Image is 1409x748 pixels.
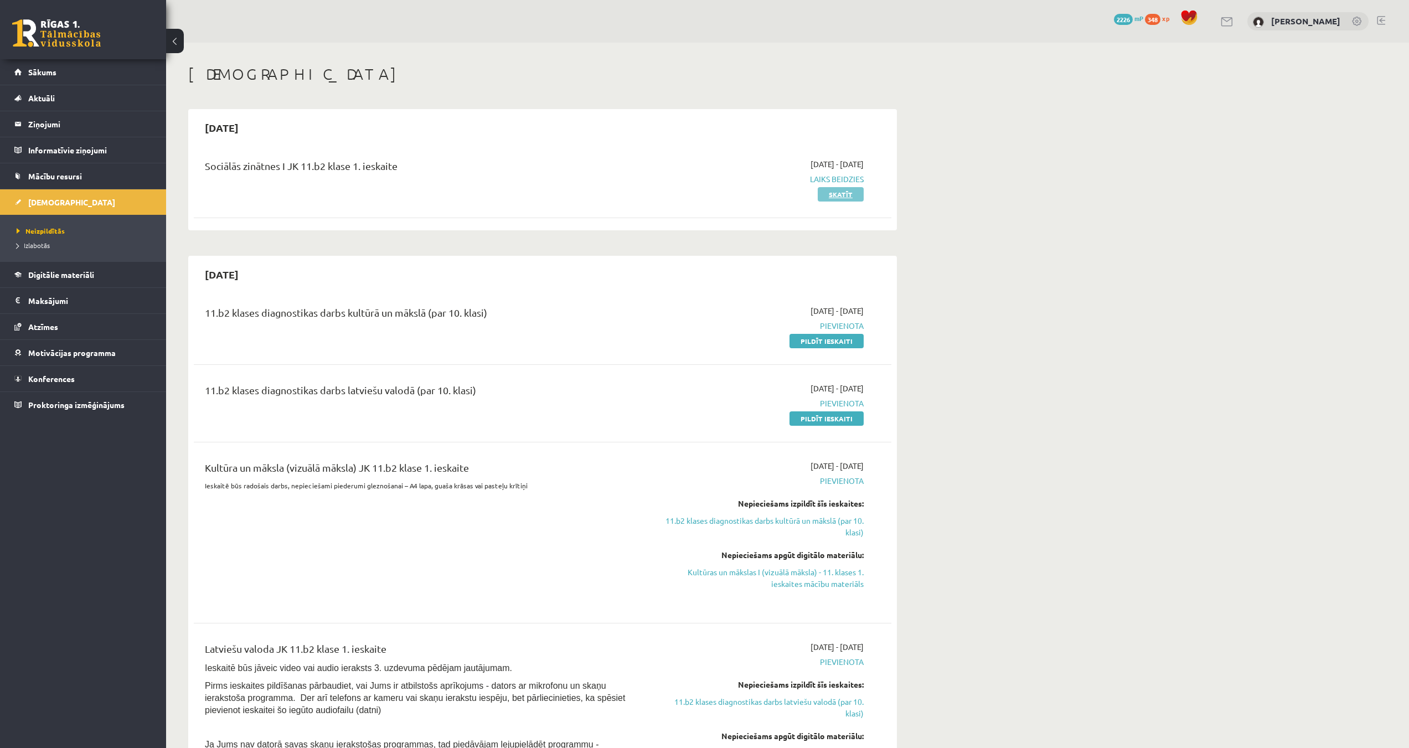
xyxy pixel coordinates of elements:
[17,226,155,236] a: Neizpildītās
[655,475,864,487] span: Pievienota
[655,320,864,332] span: Pievienota
[655,679,864,690] div: Nepieciešams izpildīt šīs ieskaites:
[655,173,864,185] span: Laiks beidzies
[188,65,897,84] h1: [DEMOGRAPHIC_DATA]
[12,19,101,47] a: Rīgas 1. Tālmācības vidusskola
[205,383,638,403] div: 11.b2 klases diagnostikas darbs latviešu valodā (par 10. klasi)
[655,566,864,590] a: Kultūras un mākslas I (vizuālā māksla) - 11. klases 1. ieskaites mācību materiāls
[14,137,152,163] a: Informatīvie ziņojumi
[205,681,625,715] span: Pirms ieskaites pildīšanas pārbaudiet, vai Jums ir atbilstošs aprīkojums - dators ar mikrofonu un...
[1134,14,1143,23] span: mP
[655,515,864,538] a: 11.b2 klases diagnostikas darbs kultūrā un mākslā (par 10. klasi)
[14,340,152,365] a: Motivācijas programma
[28,171,82,181] span: Mācību resursi
[1114,14,1143,23] a: 2226 mP
[1145,14,1175,23] a: 348 xp
[28,197,115,207] span: [DEMOGRAPHIC_DATA]
[205,305,638,326] div: 11.b2 klases diagnostikas darbs kultūrā un mākslā (par 10. klasi)
[811,158,864,170] span: [DATE] - [DATE]
[28,137,152,163] legend: Informatīvie ziņojumi
[194,261,250,287] h2: [DATE]
[17,226,65,235] span: Neizpildītās
[811,383,864,394] span: [DATE] - [DATE]
[14,189,152,215] a: [DEMOGRAPHIC_DATA]
[194,115,250,141] h2: [DATE]
[818,187,864,202] a: Skatīt
[28,322,58,332] span: Atzīmes
[14,85,152,111] a: Aktuāli
[14,262,152,287] a: Digitālie materiāli
[205,663,512,673] span: Ieskaitē būs jāveic video vai audio ieraksts 3. uzdevuma pēdējam jautājumam.
[28,111,152,137] legend: Ziņojumi
[17,240,155,250] a: Izlabotās
[14,288,152,313] a: Maksājumi
[811,641,864,653] span: [DATE] - [DATE]
[205,460,638,481] div: Kultūra un māksla (vizuālā māksla) JK 11.b2 klase 1. ieskaite
[28,288,152,313] legend: Maksājumi
[14,59,152,85] a: Sākums
[655,696,864,719] a: 11.b2 klases diagnostikas darbs latviešu valodā (par 10. klasi)
[14,111,152,137] a: Ziņojumi
[14,366,152,391] a: Konferences
[205,481,638,491] p: Ieskaitē būs radošais darbs, nepieciešami piederumi gleznošanai – A4 lapa, guaša krāsas vai paste...
[655,656,864,668] span: Pievienota
[205,641,638,662] div: Latviešu valoda JK 11.b2 klase 1. ieskaite
[811,305,864,317] span: [DATE] - [DATE]
[28,93,55,103] span: Aktuāli
[655,498,864,509] div: Nepieciešams izpildīt šīs ieskaites:
[28,400,125,410] span: Proktoringa izmēģinājums
[1145,14,1160,25] span: 348
[811,460,864,472] span: [DATE] - [DATE]
[789,411,864,426] a: Pildīt ieskaiti
[655,730,864,742] div: Nepieciešams apgūt digitālo materiālu:
[28,374,75,384] span: Konferences
[17,241,50,250] span: Izlabotās
[1162,14,1169,23] span: xp
[1253,17,1264,28] img: Adrians Leščinskis
[1114,14,1133,25] span: 2226
[14,314,152,339] a: Atzīmes
[14,392,152,417] a: Proktoringa izmēģinājums
[655,549,864,561] div: Nepieciešams apgūt digitālo materiālu:
[28,67,56,77] span: Sākums
[655,398,864,409] span: Pievienota
[28,270,94,280] span: Digitālie materiāli
[14,163,152,189] a: Mācību resursi
[789,334,864,348] a: Pildīt ieskaiti
[28,348,116,358] span: Motivācijas programma
[1271,16,1340,27] a: [PERSON_NAME]
[205,158,638,179] div: Sociālās zinātnes I JK 11.b2 klase 1. ieskaite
